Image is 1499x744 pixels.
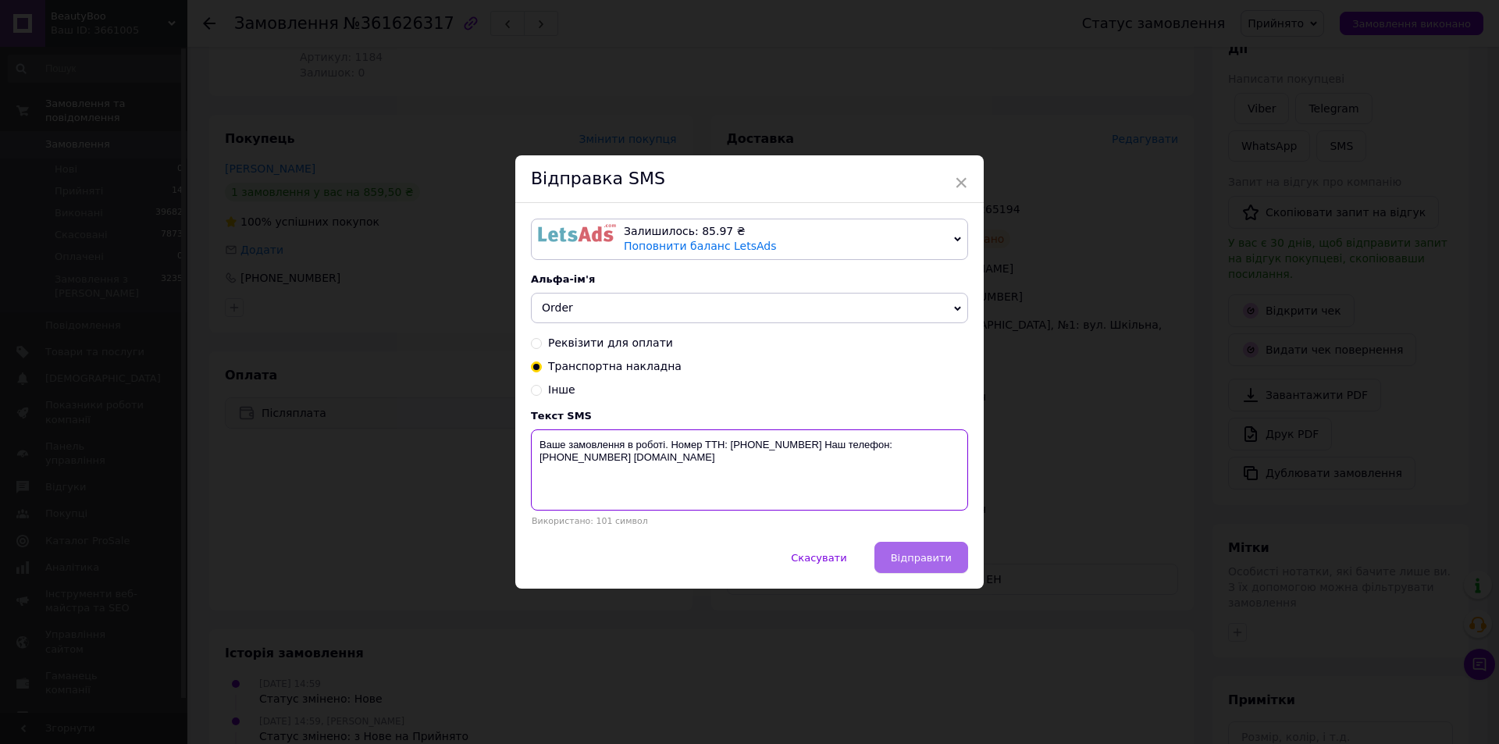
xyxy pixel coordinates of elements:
[548,383,575,396] span: Інше
[624,224,948,240] div: Залишилось: 85.97 ₴
[531,429,968,511] textarea: Ваше замовлення в роботі. Номер ТТН: [PHONE_NUMBER] Наш телефон: [PHONE_NUMBER] [DOMAIN_NAME]
[624,240,777,252] a: Поповнити баланс LetsAds
[791,552,846,564] span: Скасувати
[542,301,573,314] span: Order
[774,542,863,573] button: Скасувати
[548,336,673,349] span: Реквізити для оплати
[874,542,968,573] button: Відправити
[954,169,968,196] span: ×
[531,516,968,526] div: Використано: 101 символ
[548,360,682,372] span: Транспортна накладна
[531,410,968,422] div: Текст SMS
[515,155,984,203] div: Відправка SMS
[531,273,595,285] span: Альфа-ім'я
[891,552,952,564] span: Відправити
